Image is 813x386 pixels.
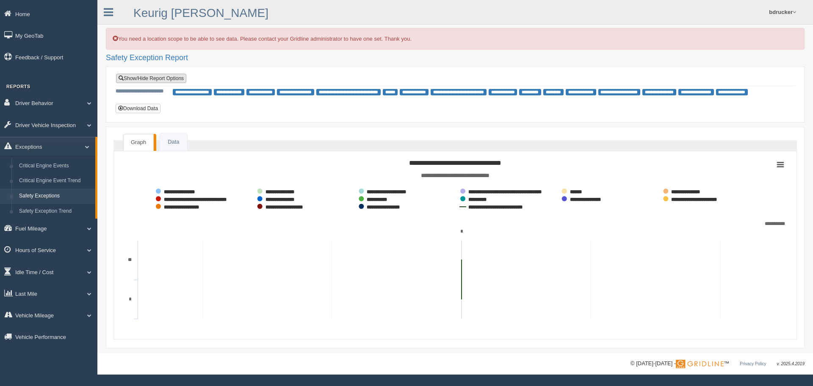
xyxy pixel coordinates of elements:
[676,360,724,368] img: Gridline
[15,204,95,219] a: Safety Exception Trend
[116,104,160,113] button: Download Data
[15,189,95,204] a: Safety Exceptions
[106,54,805,62] h2: Safety Exception Report
[116,74,186,83] a: Show/Hide Report Options
[15,173,95,189] a: Critical Engine Event Trend
[160,133,187,151] a: Data
[133,6,268,19] a: Keurig [PERSON_NAME]
[777,361,805,366] span: v. 2025.4.2019
[15,158,95,174] a: Critical Engine Events
[106,28,805,50] div: You need a location scope to be able to see data. Please contact your Gridline administrator to h...
[740,361,766,366] a: Privacy Policy
[630,359,805,368] div: © [DATE]-[DATE] - ™
[123,134,154,151] a: Graph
